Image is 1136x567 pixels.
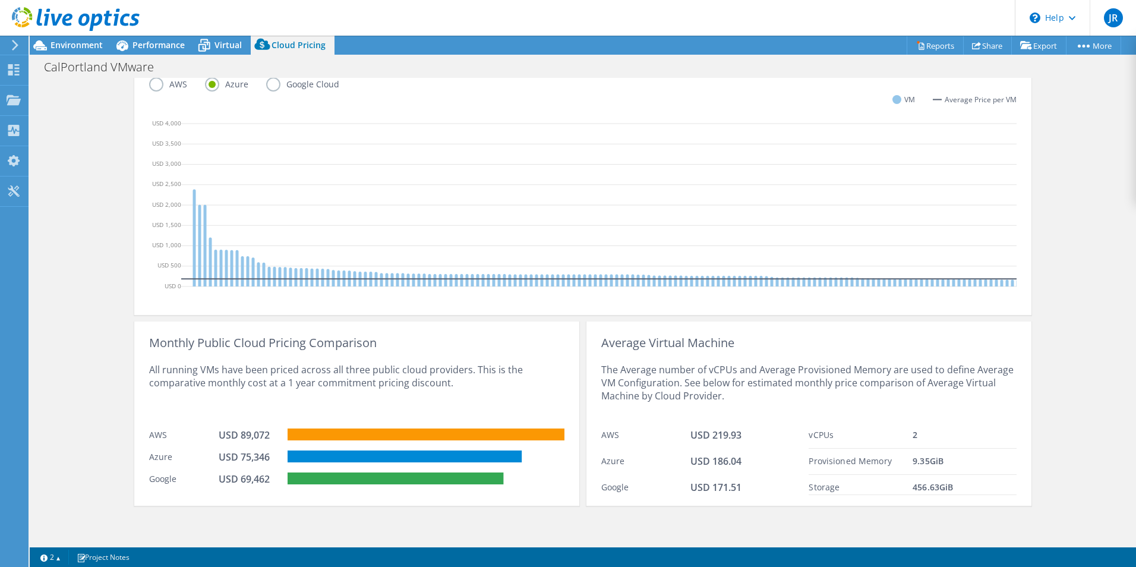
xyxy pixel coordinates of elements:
span: Google [601,481,629,493]
label: Google Cloud [266,77,357,92]
text: USD 500 [157,261,181,269]
span: USD 171.51 [690,481,741,494]
div: Monthly Public Cloud Pricing Comparison [149,336,564,349]
span: Azure [601,455,625,467]
span: Environment [51,39,103,51]
div: AWS [149,429,219,442]
span: AWS [601,429,619,440]
text: USD 1,500 [152,220,181,229]
span: Performance [132,39,185,51]
text: USD 0 [165,281,181,289]
svg: \n [1030,12,1040,23]
text: USD 3,000 [152,159,181,168]
span: Storage [809,481,840,493]
div: USD 89,072 [219,429,278,442]
span: USD 186.04 [690,455,741,468]
span: 9.35 GiB [913,455,943,467]
a: Share [963,36,1012,55]
text: USD 1,000 [152,241,181,249]
span: 2 [913,429,917,440]
a: 2 [32,550,69,565]
div: Azure [149,451,219,464]
span: VM [904,93,915,106]
div: Google [149,472,219,486]
a: Project Notes [68,550,138,565]
span: Average Price per VM [945,93,1017,106]
text: USD 3,500 [152,139,181,147]
div: The Average number of vCPUs and Average Provisioned Memory are used to define Average VM Configur... [601,349,1017,423]
span: Provisioned Memory [809,455,892,467]
text: USD 2,000 [152,200,181,208]
span: vCPUs [809,429,834,440]
span: JR [1104,8,1123,27]
span: 456.63 GiB [913,481,953,493]
a: Export [1011,36,1066,55]
span: USD 219.93 [690,429,741,442]
text: USD 2,500 [152,179,181,188]
text: USD 4,000 [152,118,181,127]
a: Reports [907,36,964,55]
div: USD 69,462 [219,472,278,486]
label: AWS [149,77,205,92]
h1: CalPortland VMware [39,61,172,74]
span: Virtual [214,39,242,51]
div: All running VMs have been priced across all three public cloud providers. This is the comparative... [149,349,564,423]
a: More [1066,36,1121,55]
label: Azure [205,77,266,92]
span: Cloud Pricing [272,39,326,51]
div: USD 75,346 [219,451,278,464]
div: Average Virtual Machine [601,336,1017,349]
